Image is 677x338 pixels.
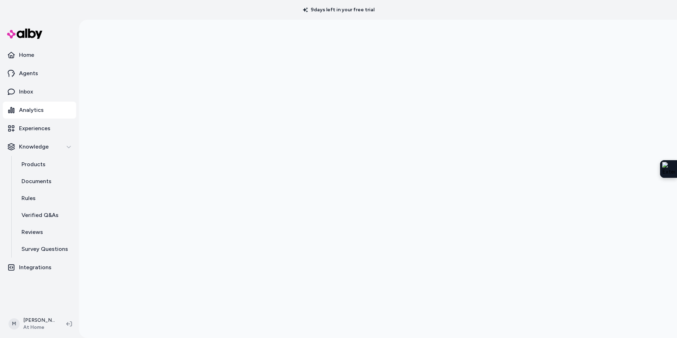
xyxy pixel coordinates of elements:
a: Reviews [14,224,76,241]
a: Documents [14,173,76,190]
img: Extension Icon [662,162,675,176]
span: At Home [23,324,55,331]
p: Documents [22,177,51,186]
button: M[PERSON_NAME]At Home [4,313,61,335]
a: Survey Questions [14,241,76,258]
p: Knowledge [19,143,49,151]
a: Rules [14,190,76,207]
p: Analytics [19,106,44,114]
p: Experiences [19,124,50,133]
img: alby Logo [7,29,42,39]
p: Reviews [22,228,43,236]
p: Inbox [19,87,33,96]
a: Analytics [3,102,76,119]
button: Knowledge [3,138,76,155]
a: Integrations [3,259,76,276]
p: 9 days left in your free trial [299,6,379,13]
span: M [8,318,20,330]
a: Inbox [3,83,76,100]
p: Rules [22,194,36,203]
a: Agents [3,65,76,82]
a: Home [3,47,76,64]
p: Agents [19,69,38,78]
a: Verified Q&As [14,207,76,224]
p: Home [19,51,34,59]
p: Verified Q&As [22,211,59,219]
p: [PERSON_NAME] [23,317,55,324]
p: Integrations [19,263,51,272]
p: Products [22,160,45,169]
p: Survey Questions [22,245,68,253]
a: Experiences [3,120,76,137]
a: Products [14,156,76,173]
